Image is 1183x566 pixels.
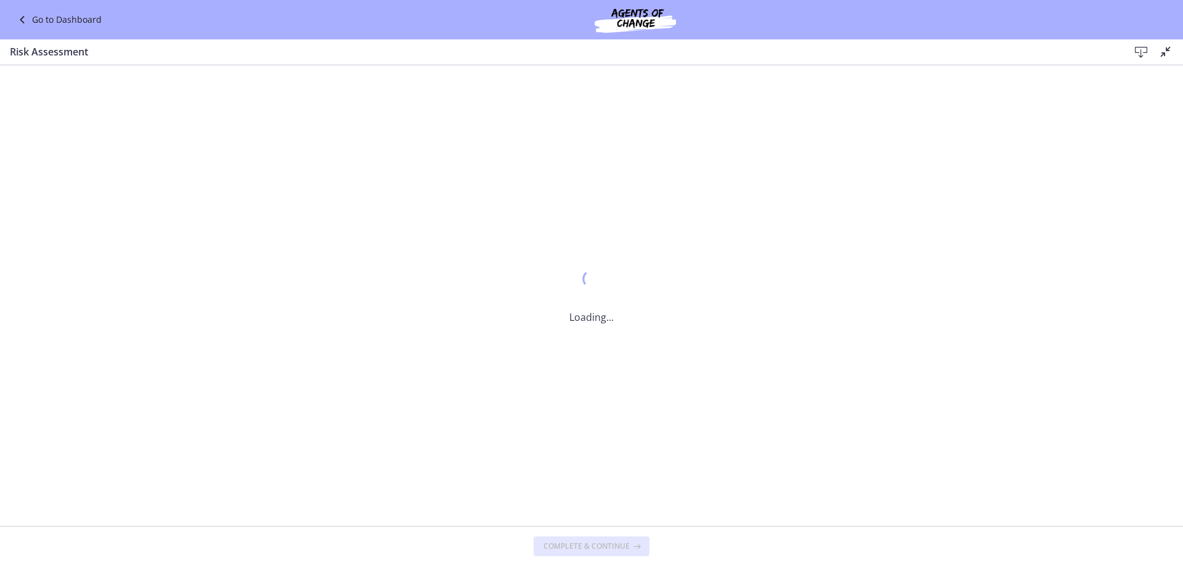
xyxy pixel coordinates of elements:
[534,536,649,556] button: Complete & continue
[543,541,630,551] span: Complete & continue
[15,12,102,27] a: Go to Dashboard
[569,310,614,325] p: Loading...
[10,44,1109,59] h3: Risk Assessment
[561,5,709,34] img: Agents of Change
[569,267,614,295] div: 1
